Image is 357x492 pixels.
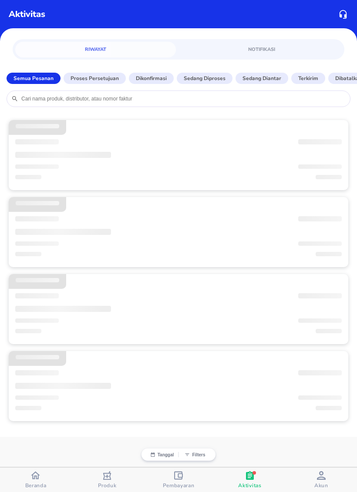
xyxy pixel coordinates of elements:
span: Aktivitas [238,482,261,489]
button: Tanggal [146,452,178,457]
span: ‌ [15,383,111,389]
span: Riwayat [20,45,171,54]
span: ‌ [16,124,59,128]
span: ‌ [316,175,342,179]
span: ‌ [298,395,342,400]
button: Aktivitas [214,468,286,492]
span: ‌ [16,355,59,359]
span: ‌ [15,152,111,158]
span: Akun [314,482,328,489]
span: ‌ [15,229,111,235]
span: ‌ [316,329,342,333]
p: Sedang diproses [184,74,226,82]
span: Beranda [25,482,47,489]
span: ‌ [16,201,59,205]
span: ‌ [316,252,342,256]
button: Akun [286,468,357,492]
span: ‌ [316,406,342,410]
a: Notifikasi [181,42,342,57]
span: ‌ [15,329,41,333]
p: Terkirim [298,74,318,82]
a: Riwayat [15,42,176,57]
span: ‌ [298,241,342,246]
span: ‌ [15,406,41,410]
p: Semua Pesanan [13,74,54,82]
span: Produk [98,482,117,489]
p: Sedang diantar [242,74,281,82]
span: ‌ [15,216,59,221]
button: Pembayaran [143,468,214,492]
span: ‌ [15,306,111,312]
span: ‌ [16,278,59,282]
span: ‌ [298,139,342,144]
span: ‌ [15,252,41,256]
p: Proses Persetujuan [71,74,119,82]
span: ‌ [15,318,59,323]
span: Pembayaran [163,482,195,489]
span: ‌ [15,241,59,246]
span: ‌ [15,175,41,179]
span: ‌ [298,216,342,221]
button: Dikonfirmasi [129,73,174,84]
span: ‌ [298,293,342,298]
button: Filters [178,452,211,457]
button: Produk [71,468,143,492]
span: ‌ [298,370,342,375]
input: Cari nama produk, distributor, atau nomor faktur [20,95,346,102]
button: Sedang diantar [236,73,288,84]
span: ‌ [15,293,59,298]
button: Proses Persetujuan [64,73,126,84]
div: simple tabs [13,39,344,57]
span: Notifikasi [186,45,337,54]
span: ‌ [15,164,59,169]
p: Aktivitas [9,8,45,21]
span: ‌ [298,318,342,323]
span: ‌ [15,370,59,375]
p: Dikonfirmasi [136,74,167,82]
span: ‌ [15,139,59,144]
span: ‌ [15,395,59,400]
button: Sedang diproses [177,73,232,84]
button: Semua Pesanan [7,73,61,84]
button: Terkirim [291,73,325,84]
span: ‌ [298,164,342,169]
